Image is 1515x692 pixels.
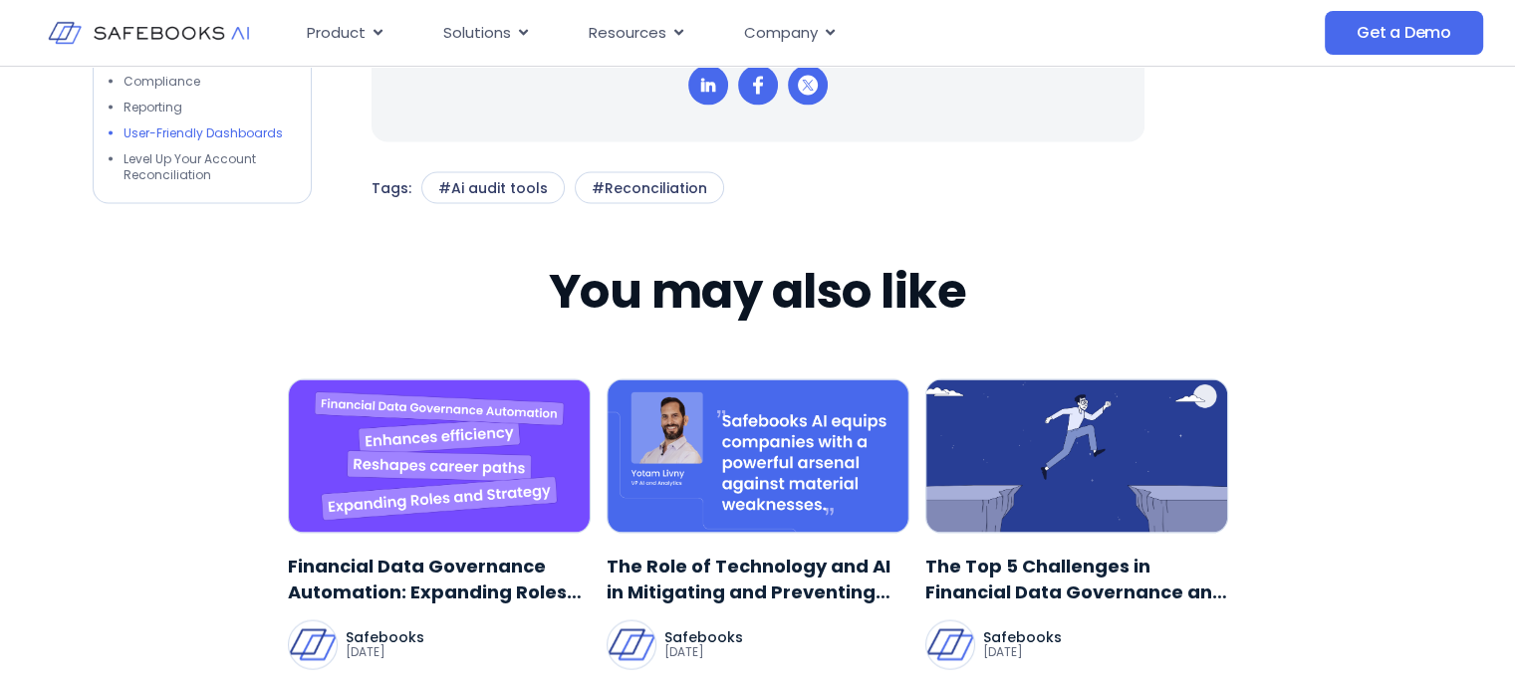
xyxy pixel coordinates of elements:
li: Compliance [124,73,291,89]
p: Tags: [372,171,411,203]
p: [DATE] [346,643,424,659]
img: Safebooks [608,620,655,668]
li: User-Friendly Dashboards [124,124,291,140]
img: Safebooks [289,620,337,668]
a: The Role of Technology and AI in Mitigating and Preventing Material Weaknesses [607,553,909,602]
img: FDG_Automation_Marketing_Materials_2-1745251200885.png [288,378,591,533]
li: Level Up Your Account Reconciliation [124,150,291,182]
p: #Ai audit tools [438,177,548,197]
span: Get a Demo [1357,23,1451,43]
div: Menu Toggle [291,14,1152,53]
img: Safebooks [926,620,974,668]
p: [DATE] [983,643,1062,659]
span: Solutions [443,22,511,45]
span: Company [744,22,818,45]
img: Preventing_Material_Weakness_2-1745250343902.png [607,378,909,533]
li: Reporting [124,99,291,115]
img: Financial_Data_Governance_Challenges_2-1745249834098.png [925,378,1228,533]
a: Get a Demo [1325,11,1483,55]
span: Resources [589,22,666,45]
h2: You may also like [549,263,967,319]
p: Safebooks [664,629,743,643]
span: Product [307,22,366,45]
nav: Menu [291,14,1152,53]
p: Safebooks [346,629,424,643]
a: Financial Data Governance Automation: Expanding Roles and Strategy in the CFO's Team [288,553,591,602]
p: [DATE] [664,643,743,659]
p: #Reconciliation [592,177,707,197]
p: Safebooks [983,629,1062,643]
a: The Top 5 Challenges in Financial Data Governance and How to Overcome Them [925,553,1228,602]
